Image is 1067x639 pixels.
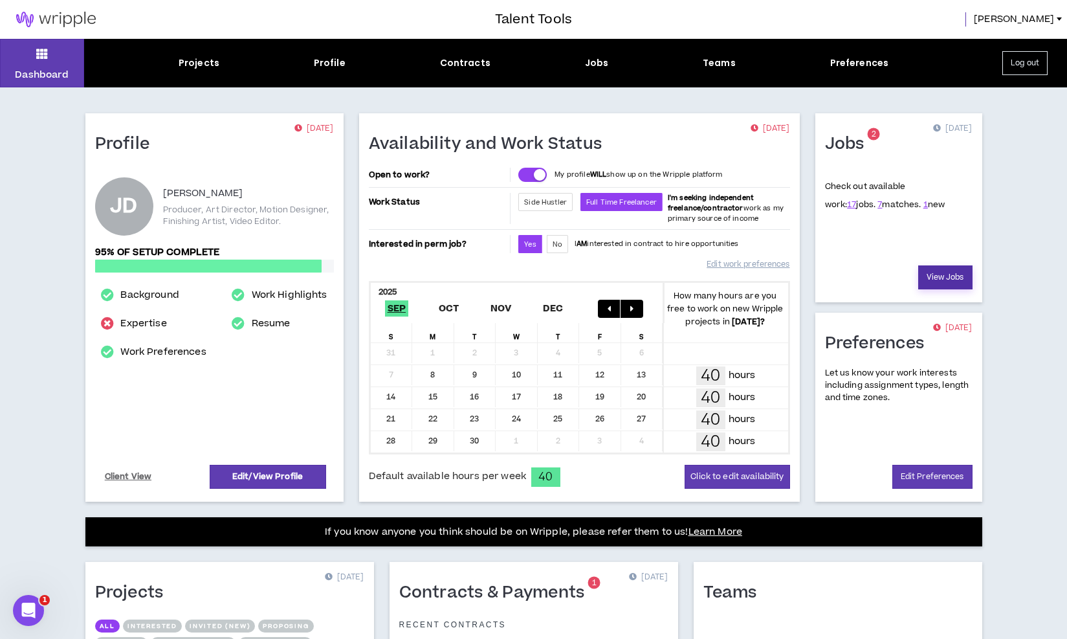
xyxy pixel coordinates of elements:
div: JD [110,197,138,216]
p: [DATE] [325,571,364,584]
div: Projects [179,56,219,70]
p: hours [729,368,756,383]
p: Work Status [369,193,508,211]
p: Recent Contracts [399,620,507,630]
div: T [454,323,496,342]
a: Work Preferences [120,344,206,360]
a: 1 [923,199,928,210]
p: If you know anyone you think should be on Wripple, please refer them to us! [325,524,742,540]
b: [DATE] ? [732,316,765,328]
p: [DATE] [751,122,789,135]
a: View Jobs [918,265,973,289]
p: Check out available work: [825,181,945,210]
div: M [412,323,454,342]
p: [PERSON_NAME] [163,186,243,201]
button: Interested [123,620,182,633]
iframe: Intercom live chat [13,595,44,626]
span: Default available hours per week [369,469,526,484]
a: Client View [103,465,154,488]
button: Log out [1002,51,1048,75]
span: jobs. [847,199,875,210]
p: [DATE] [294,122,333,135]
a: Background [120,287,179,303]
span: Nov [488,300,514,317]
a: Learn More [688,525,742,539]
span: Yes [524,240,536,249]
p: hours [729,390,756,405]
div: T [538,323,580,342]
p: hours [729,434,756,449]
button: Click to edit availability [685,465,789,489]
p: How many hours are you free to work on new Wripple projects in [663,289,788,328]
a: Expertise [120,316,166,331]
h1: Profile [95,134,160,155]
p: Interested in perm job? [369,235,508,253]
div: S [621,323,663,342]
strong: AM [577,239,587,249]
div: Profile [314,56,346,70]
a: 7 [877,199,882,210]
div: Contracts [440,56,490,70]
h3: Talent Tools [495,10,572,29]
div: Jean-Marc D. [95,177,153,236]
span: 1 [592,577,597,589]
button: Proposing [258,620,313,633]
p: 95% of setup complete [95,245,334,260]
h1: Teams [703,583,767,603]
a: Edit work preferences [707,253,789,276]
span: Dec [540,300,566,317]
span: matches. [877,199,921,210]
p: Let us know your work interests including assignment types, length and time zones. [825,367,973,405]
span: work as my primary source of income [668,193,784,223]
p: hours [729,412,756,427]
p: [DATE] [629,571,668,584]
span: Side Hustler [524,197,567,207]
a: Resume [252,316,291,331]
sup: 1 [588,577,600,589]
strong: WILL [590,170,607,179]
a: Edit/View Profile [210,465,326,489]
p: Dashboard [15,68,69,82]
p: I interested in contract to hire opportunities [575,239,739,249]
div: Jobs [585,56,609,70]
h1: Contracts & Payments [399,583,595,603]
p: Open to work? [369,170,508,180]
a: Edit Preferences [892,465,973,489]
div: Preferences [830,56,889,70]
div: F [579,323,621,342]
p: [DATE] [933,322,972,335]
span: 1 [39,595,50,605]
div: S [371,323,413,342]
a: Work Highlights [252,287,327,303]
span: Oct [436,300,462,317]
span: new [923,199,945,210]
span: 2 [872,129,876,140]
b: 2025 [379,286,397,298]
div: W [496,323,538,342]
button: Invited (new) [185,620,255,633]
span: Sep [385,300,409,317]
h1: Preferences [825,333,934,354]
h1: Projects [95,583,173,603]
p: Producer, Art Director, Motion Designer, Finishing Artist, Video Editor. [163,204,334,227]
span: [PERSON_NAME] [974,12,1054,27]
p: [DATE] [933,122,972,135]
h1: Availability and Work Status [369,134,612,155]
sup: 2 [868,128,880,140]
h1: Jobs [825,134,874,155]
a: 17 [847,199,856,210]
p: My profile show up on the Wripple platform [555,170,722,180]
b: I'm seeking independent freelance/contractor [668,193,754,213]
button: All [95,620,120,633]
div: Teams [703,56,736,70]
span: No [553,240,562,249]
